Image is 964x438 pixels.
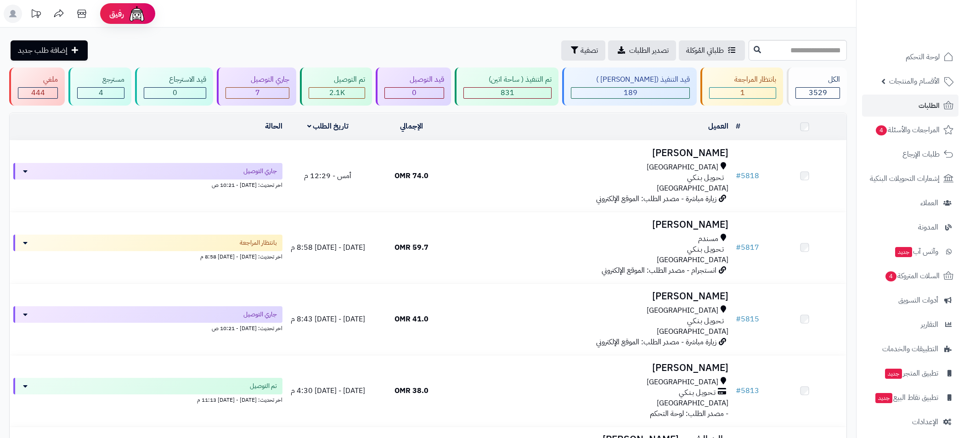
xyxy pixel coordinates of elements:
span: الطلبات [919,99,940,112]
span: [GEOGRAPHIC_DATA] [657,183,728,194]
span: 444 [31,87,45,98]
a: تطبيق المتجرجديد [862,362,958,384]
span: تـحـويـل بـنـكـي [687,173,724,183]
div: قيد التوصيل [384,74,444,85]
span: # [736,242,741,253]
span: [DATE] - [DATE] 4:30 م [291,385,365,396]
span: السلات المتروكة [885,270,940,282]
span: تصفية [581,45,598,56]
div: اخر تحديث: [DATE] - [DATE] 11:13 م [13,394,282,404]
span: أمس - 12:29 م [304,170,351,181]
a: الحالة [265,121,282,132]
span: 4 [876,125,887,135]
a: تم التنفيذ ( ساحة اتين) 831 [453,67,560,106]
span: جاري التوصيل [243,167,277,176]
div: 0 [144,88,206,98]
span: 4 [885,271,896,281]
a: المراجعات والأسئلة4 [862,119,958,141]
a: السلات المتروكة4 [862,265,958,287]
span: المراجعات والأسئلة [875,124,940,136]
a: مسترجع 4 [67,67,133,106]
span: 0 [412,87,417,98]
span: [DATE] - [DATE] 8:43 م [291,314,365,325]
a: إشعارات التحويلات البنكية [862,168,958,190]
span: جديد [895,247,912,257]
span: تـحـويـل بـنـكـي [687,316,724,326]
div: 189 [571,88,689,98]
h3: [PERSON_NAME] [457,291,728,302]
a: ملغي 444 [7,67,67,106]
div: 2053 [309,88,365,98]
a: الكل3529 [785,67,849,106]
a: تصدير الطلبات [608,40,676,61]
span: جديد [885,369,902,379]
span: التقارير [921,318,938,331]
div: ملغي [18,74,58,85]
span: زيارة مباشرة - مصدر الطلب: الموقع الإلكتروني [596,337,716,348]
td: - مصدر الطلب: لوحة التحكم [453,355,732,427]
span: [GEOGRAPHIC_DATA] [647,162,718,173]
span: 831 [501,87,514,98]
a: الإجمالي [400,121,423,132]
span: طلباتي المُوكلة [686,45,724,56]
a: العملاء [862,192,958,214]
a: # [736,121,740,132]
a: العميل [708,121,728,132]
a: تم التوصيل 2.1K [298,67,374,106]
div: 4 [78,88,124,98]
span: 59.7 OMR [395,242,428,253]
span: 74.0 OMR [395,170,428,181]
span: [GEOGRAPHIC_DATA] [647,377,718,387]
img: logo-2.png [902,23,955,42]
h3: [PERSON_NAME] [457,363,728,373]
a: إضافة طلب جديد [11,40,88,61]
a: التقارير [862,314,958,336]
div: 7 [226,88,289,98]
div: 831 [464,88,551,98]
a: لوحة التحكم [862,46,958,68]
a: وآتس آبجديد [862,241,958,263]
a: بانتظار المراجعة 1 [699,67,785,106]
img: ai-face.png [128,5,146,23]
span: تم التوصيل [250,382,277,391]
a: #5817 [736,242,759,253]
span: لوحة التحكم [906,51,940,63]
span: العملاء [920,197,938,209]
div: 444 [18,88,57,98]
span: 3529 [809,87,827,98]
a: المدونة [862,216,958,238]
span: 1 [740,87,745,98]
span: [DATE] - [DATE] 8:58 م [291,242,365,253]
a: تاريخ الطلب [307,121,349,132]
span: تـحـويـل بـنـكـي [679,387,716,398]
a: الطلبات [862,95,958,117]
div: تم التوصيل [309,74,365,85]
span: مسندم [698,234,718,244]
span: # [736,170,741,181]
span: [GEOGRAPHIC_DATA] [657,254,728,265]
span: 38.0 OMR [395,385,428,396]
span: تطبيق المتجر [884,367,938,380]
button: تصفية [561,40,605,61]
span: 41.0 OMR [395,314,428,325]
a: الإعدادات [862,411,958,433]
div: مسترجع [77,74,124,85]
span: طلبات الإرجاع [902,148,940,161]
a: أدوات التسويق [862,289,958,311]
a: تحديثات المنصة [24,5,47,25]
span: [GEOGRAPHIC_DATA] [647,305,718,316]
span: إشعارات التحويلات البنكية [870,172,940,185]
a: قيد الاسترجاع 0 [133,67,215,106]
a: طلبات الإرجاع [862,143,958,165]
span: 189 [624,87,637,98]
span: زيارة مباشرة - مصدر الطلب: الموقع الإلكتروني [596,193,716,204]
div: اخر تحديث: [DATE] - 10:21 ص [13,323,282,332]
div: الكل [795,74,840,85]
a: #5813 [736,385,759,396]
span: انستجرام - مصدر الطلب: الموقع الإلكتروني [602,265,716,276]
span: رفيق [109,8,124,19]
span: الإعدادات [912,416,938,428]
span: جديد [875,393,892,403]
div: بانتظار المراجعة [709,74,776,85]
span: 0 [173,87,177,98]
